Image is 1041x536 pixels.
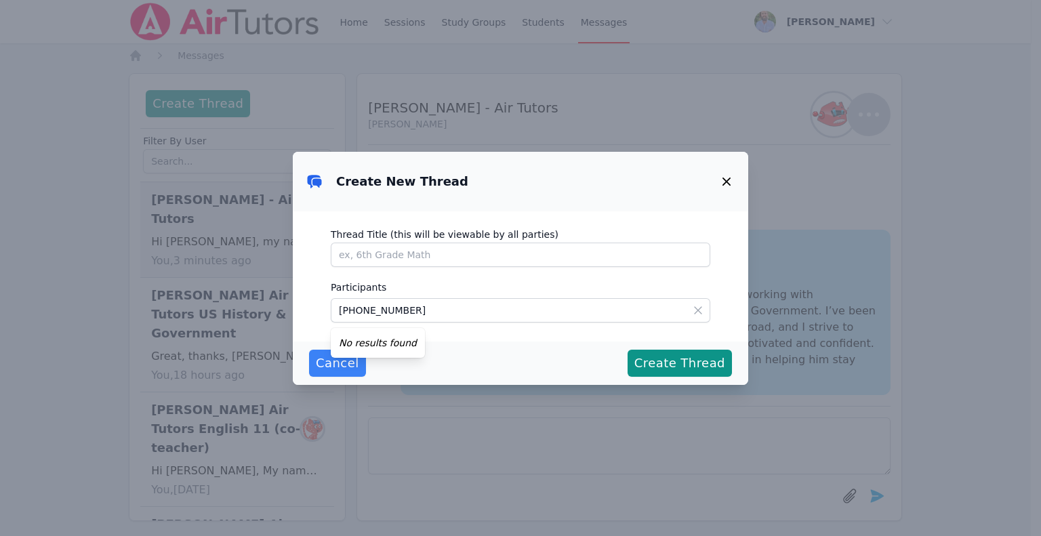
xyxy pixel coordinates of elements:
[316,354,359,373] span: Cancel
[331,275,710,295] label: Participants
[331,222,710,243] label: Thread Title (this will be viewable by all parties)
[628,350,732,377] button: Create Thread
[309,350,366,377] button: Cancel
[331,298,710,323] input: Search...
[331,331,425,355] div: No results found
[336,173,468,190] h3: Create New Thread
[634,354,725,373] span: Create Thread
[331,243,710,267] input: ex, 6th Grade Math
